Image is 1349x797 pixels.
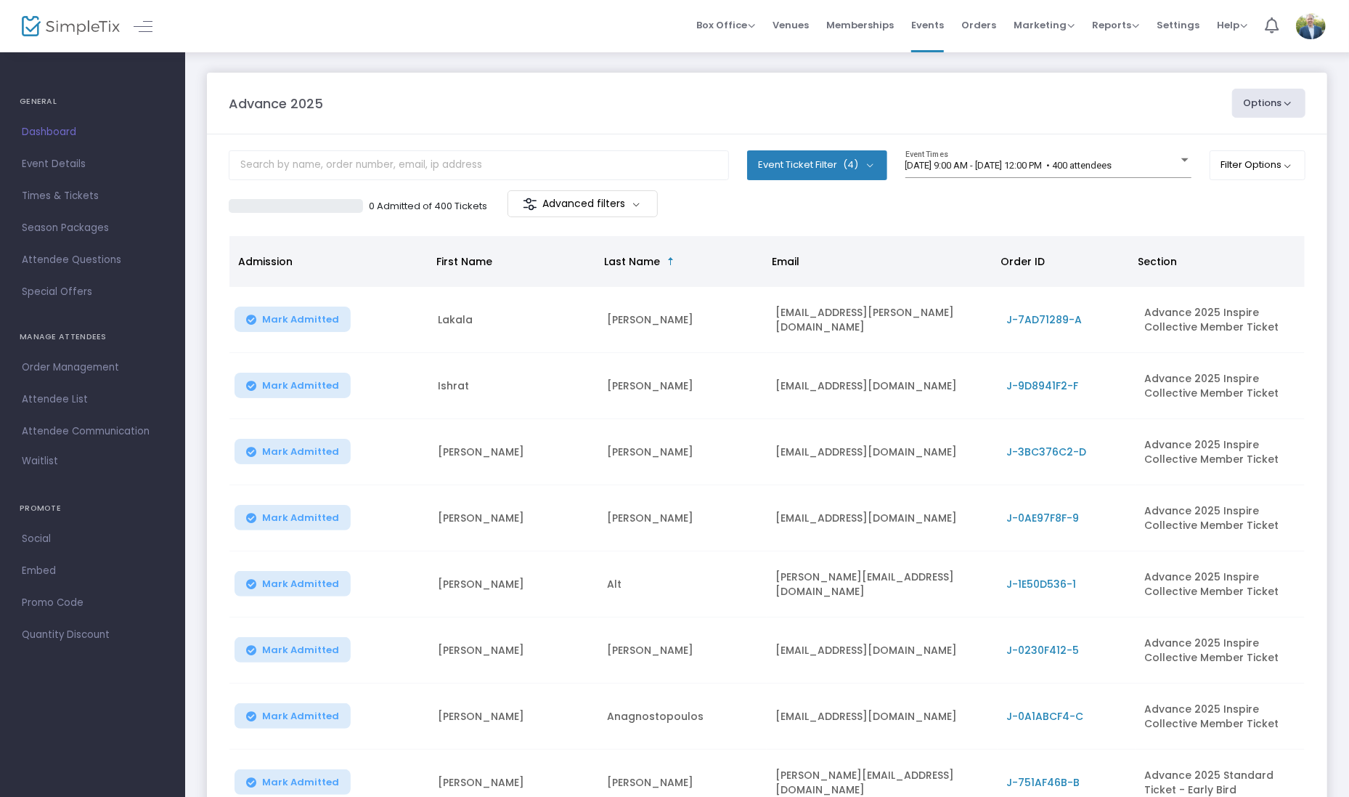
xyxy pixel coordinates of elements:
span: Orders [961,7,996,44]
span: Reports [1092,18,1139,32]
span: J-9D8941F2-F [1006,379,1078,393]
td: [PERSON_NAME] [429,618,598,684]
button: Mark Admitted [235,637,351,663]
span: Mark Admitted [262,777,339,788]
span: J-0AE97F8F-9 [1006,511,1079,525]
td: [EMAIL_ADDRESS][DOMAIN_NAME] [767,618,997,684]
button: Mark Admitted [235,439,351,464]
span: Promo Code [22,594,163,612]
span: Social [22,530,163,549]
span: Email [772,254,799,269]
td: [EMAIL_ADDRESS][DOMAIN_NAME] [767,684,997,750]
td: Lakala [429,287,598,353]
m-button: Advanced filters [508,190,658,217]
button: Mark Admitted [235,307,351,332]
button: Mark Admitted [235,373,351,398]
span: Venues [773,7,809,44]
span: Mark Admitted [262,711,339,722]
td: [EMAIL_ADDRESS][DOMAIN_NAME] [767,419,997,485]
input: Search by name, order number, email, ip address [229,150,729,180]
td: [PERSON_NAME] [429,419,598,485]
button: Mark Admitted [235,571,351,596]
td: [PERSON_NAME][EMAIL_ADDRESS][DOMAIN_NAME] [767,551,997,618]
span: Event Details [22,155,163,174]
span: Attendee Questions [22,251,163,270]
td: [PERSON_NAME] [598,485,767,551]
td: [PERSON_NAME] [429,551,598,618]
span: Season Packages [22,219,163,238]
span: J-751AF46B-B [1006,775,1080,790]
p: 0 Admitted of 400 Tickets [369,199,487,214]
td: [PERSON_NAME] [598,419,767,485]
td: Advance 2025 Inspire Collective Member Ticket [1136,419,1305,485]
span: J-0A1ABCF4-C [1006,709,1083,724]
img: filter [523,197,537,211]
span: Mark Admitted [262,512,339,524]
td: [EMAIL_ADDRESS][DOMAIN_NAME] [767,353,997,419]
td: Advance 2025 Inspire Collective Member Ticket [1136,618,1305,684]
td: Alt [598,551,767,618]
td: Anagnostopoulos [598,684,767,750]
td: Advance 2025 Inspire Collective Member Ticket [1136,551,1305,618]
span: Times & Tickets [22,187,163,206]
span: Dashboard [22,123,163,142]
span: (4) [843,159,858,171]
h4: MANAGE ATTENDEES [20,323,166,352]
span: [DATE] 9:00 AM - [DATE] 12:00 PM • 400 attendees [905,160,1112,171]
span: Order ID [1000,254,1045,269]
span: Marketing [1014,18,1075,32]
span: Waitlist [22,454,58,469]
button: Mark Admitted [235,505,351,530]
span: J-0230F412-5 [1006,643,1079,658]
h4: GENERAL [20,87,166,116]
span: Section [1138,254,1177,269]
span: Sortable [665,256,677,267]
button: Mark Admitted [235,703,351,729]
td: Advance 2025 Inspire Collective Member Ticket [1136,684,1305,750]
span: Box Office [696,18,755,32]
m-panel-title: Advance 2025 [229,94,323,113]
span: Help [1217,18,1247,32]
span: Embed [22,562,163,580]
td: [EMAIL_ADDRESS][DOMAIN_NAME] [767,485,997,551]
span: Attendee Communication [22,422,163,441]
span: J-7AD71289-A [1006,312,1082,327]
td: [PERSON_NAME] [598,287,767,353]
span: Mark Admitted [262,314,339,325]
span: J-3BC376C2-D [1006,445,1086,459]
span: Events [911,7,944,44]
span: J-1E50D536-1 [1006,577,1076,591]
td: [PERSON_NAME] [429,485,598,551]
span: Mark Admitted [262,644,339,656]
span: First Name [436,254,492,269]
td: [PERSON_NAME] [429,684,598,750]
button: Filter Options [1210,150,1306,179]
span: Settings [1157,7,1199,44]
button: Event Ticket Filter(4) [747,150,887,179]
span: Admission [238,254,293,269]
button: Options [1232,89,1306,118]
td: [PERSON_NAME] [598,353,767,419]
td: [EMAIL_ADDRESS][PERSON_NAME][DOMAIN_NAME] [767,287,997,353]
span: Quantity Discount [22,626,163,644]
span: Mark Admitted [262,578,339,590]
span: Mark Admitted [262,446,339,458]
td: Advance 2025 Inspire Collective Member Ticket [1136,353,1305,419]
button: Mark Admitted [235,769,351,795]
td: Ishrat [429,353,598,419]
span: Last Name [604,254,660,269]
td: Advance 2025 Inspire Collective Member Ticket [1136,485,1305,551]
span: Attendee List [22,390,163,409]
span: Memberships [826,7,894,44]
span: Mark Admitted [262,380,339,392]
td: [PERSON_NAME] [598,618,767,684]
h4: PROMOTE [20,494,166,523]
td: Advance 2025 Inspire Collective Member Ticket [1136,287,1305,353]
span: Special Offers [22,283,163,302]
span: Order Management [22,358,163,377]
